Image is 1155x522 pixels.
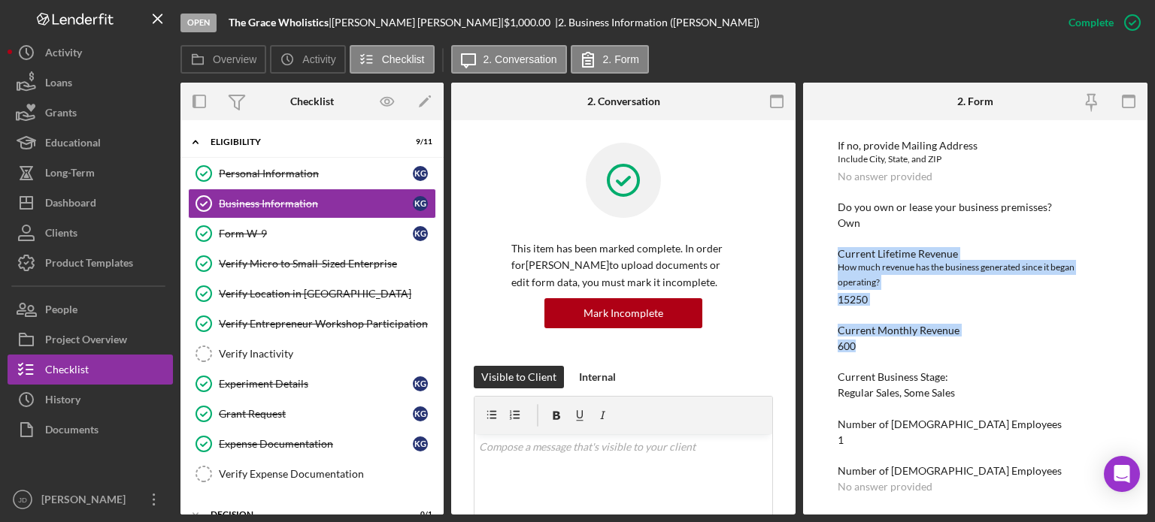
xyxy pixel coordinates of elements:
label: 2. Form [603,53,639,65]
button: Overview [180,45,266,74]
button: Project Overview [8,324,173,355]
div: | [229,17,332,29]
div: Documents [45,415,99,448]
label: Overview [213,53,256,65]
b: The Grace Wholistics [229,16,329,29]
button: 2. Form [571,45,649,74]
div: | 2. Business Information ([PERSON_NAME]) [555,17,759,29]
a: Form W-9KG [188,219,436,249]
div: Current Business Stage: [838,371,1113,383]
button: Dashboard [8,188,173,218]
div: Educational [45,128,101,161]
a: Business InformationKG [188,189,436,219]
a: Expense DocumentationKG [188,429,436,459]
button: JD[PERSON_NAME] [8,484,173,514]
div: Project Overview [45,324,127,358]
div: 0 / 1 [405,510,432,519]
p: This item has been marked complete. In order for [PERSON_NAME] to upload documents or edit form d... [511,240,735,291]
text: JD [18,496,27,504]
div: Visible to Client [481,366,556,388]
div: Internal [579,366,616,388]
div: No answer provided [838,170,932,183]
div: Checklist [290,95,334,107]
div: Verify Location in [GEOGRAPHIC_DATA] [219,288,435,300]
div: 9 / 11 [405,137,432,146]
button: 2. Conversation [451,45,567,74]
button: Checklist [350,45,435,74]
div: People [45,294,77,328]
label: Activity [302,53,335,65]
button: History [8,385,173,415]
a: Verify Inactivity [188,339,436,369]
div: Long-Term [45,158,95,192]
div: Mark Incomplete [584,298,663,328]
div: Business Information [219,198,413,210]
div: How much revenue has the business generated since it began operating? [838,260,1113,290]
a: Clients [8,218,173,248]
div: K G [413,226,428,241]
a: Verify Location in [GEOGRAPHIC_DATA] [188,279,436,309]
div: 1 [838,434,844,446]
div: ELIGIBILITY [211,137,395,146]
div: [PERSON_NAME] [38,484,135,518]
button: Product Templates [8,248,173,278]
div: Number of [DEMOGRAPHIC_DATA] Employees [838,418,1113,430]
div: Complete [1069,8,1114,38]
div: No answer provided [838,481,932,493]
label: Checklist [382,53,425,65]
div: 2. Form [957,95,993,107]
div: 600 [838,340,856,352]
div: 2. Conversation [587,95,660,107]
div: Expense Documentation [219,438,413,450]
div: K G [413,196,428,211]
div: Verify Inactivity [219,348,435,360]
button: People [8,294,173,324]
div: Include City, State, and ZIP [838,152,1113,167]
button: Loans [8,68,173,98]
div: K G [413,436,428,451]
div: Grant Request [219,408,413,420]
div: Activity [45,38,82,71]
button: Educational [8,128,173,158]
a: Personal InformationKG [188,158,436,189]
div: Number of [DEMOGRAPHIC_DATA] Employees [838,465,1113,477]
button: Documents [8,415,173,445]
div: Verify Expense Documentation [219,468,435,480]
div: Dashboard [45,188,96,222]
button: Checklist [8,355,173,385]
a: Verify Micro to Small-Sized Enterprise [188,249,436,279]
button: Complete [1053,8,1147,38]
button: Activity [270,45,345,74]
a: Grant RequestKG [188,399,436,429]
div: Verify Entrepreneur Workshop Participation [219,318,435,330]
div: Open [180,14,217,32]
label: 2. Conversation [484,53,557,65]
div: 15250 [838,294,868,306]
button: Mark Incomplete [544,298,702,328]
div: Loans [45,68,72,101]
div: Product Templates [45,248,133,282]
button: Internal [571,366,623,388]
div: Do you own or lease your business premisses? [838,201,1113,213]
button: Grants [8,98,173,128]
div: Verify Micro to Small-Sized Enterprise [219,258,435,270]
div: Personal Information [219,167,413,180]
button: Activity [8,38,173,68]
a: Experiment DetailsKG [188,369,436,399]
div: Clients [45,218,77,252]
a: Verify Entrepreneur Workshop Participation [188,309,436,339]
div: History [45,385,80,418]
button: Long-Term [8,158,173,188]
div: Checklist [45,355,89,388]
div: Regular Sales, Some Sales [838,387,955,399]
